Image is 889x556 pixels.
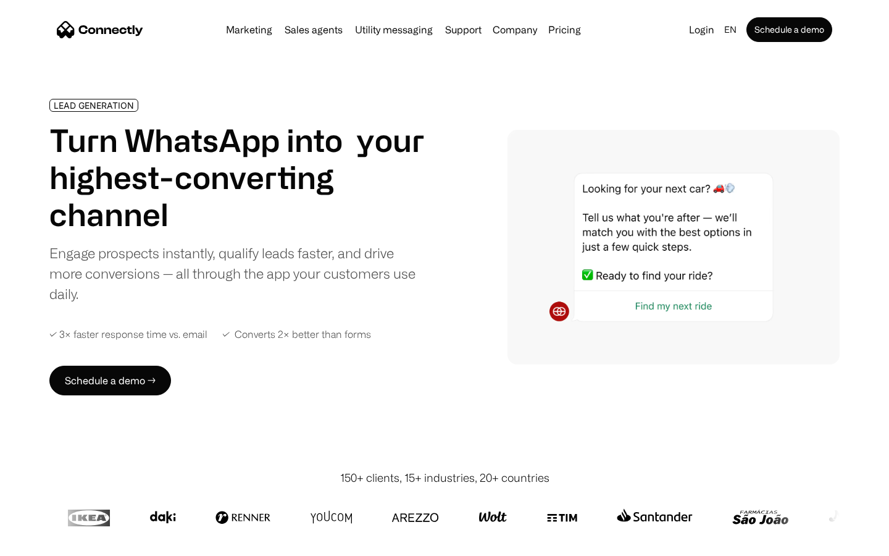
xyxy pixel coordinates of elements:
[493,21,537,38] div: Company
[543,25,586,35] a: Pricing
[684,21,719,38] a: Login
[25,534,74,552] ul: Language list
[350,25,438,35] a: Utility messaging
[49,122,425,233] h1: Turn WhatsApp into your highest-converting channel
[719,21,744,38] div: en
[724,21,737,38] div: en
[57,20,143,39] a: home
[440,25,486,35] a: Support
[489,21,541,38] div: Company
[280,25,348,35] a: Sales agents
[49,366,171,395] a: Schedule a demo →
[221,25,277,35] a: Marketing
[49,243,425,304] div: Engage prospects instantly, qualify leads faster, and drive more conversions — all through the ap...
[49,329,207,340] div: ✓ 3× faster response time vs. email
[340,470,549,486] div: 150+ clients, 15+ industries, 20+ countries
[54,101,134,110] div: LEAD GENERATION
[222,329,371,340] div: ✓ Converts 2× better than forms
[12,533,74,552] aside: Language selected: English
[746,17,832,42] a: Schedule a demo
